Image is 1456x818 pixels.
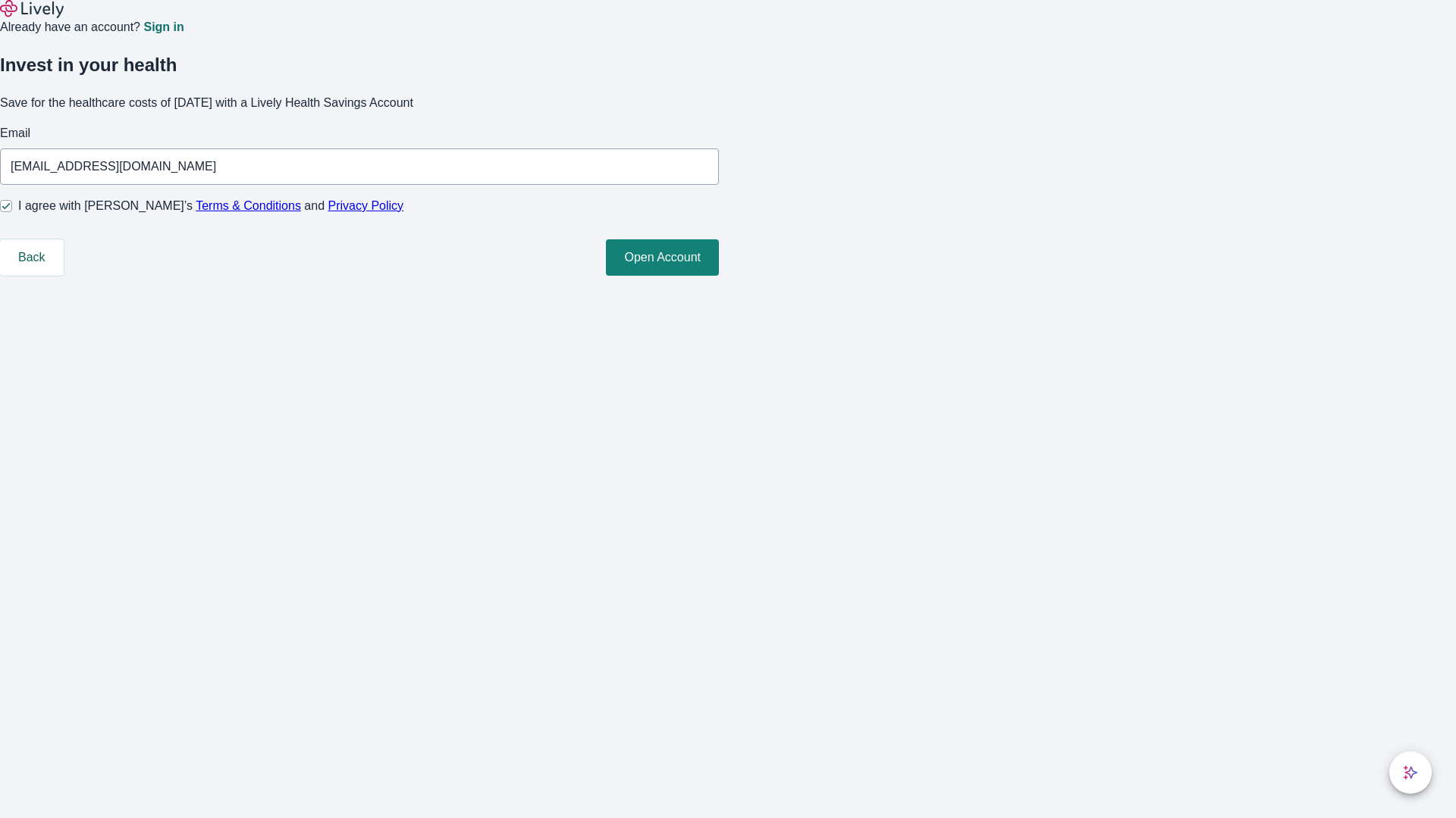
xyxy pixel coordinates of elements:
span: I agree with [PERSON_NAME]’s and [18,197,403,215]
button: chat [1389,751,1432,794]
button: Open Account [606,239,719,276]
a: Terms & Conditions [196,199,301,212]
a: Sign in [143,21,184,33]
a: Privacy Policy [328,199,404,212]
svg: Lively AI Assistant [1403,765,1418,780]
